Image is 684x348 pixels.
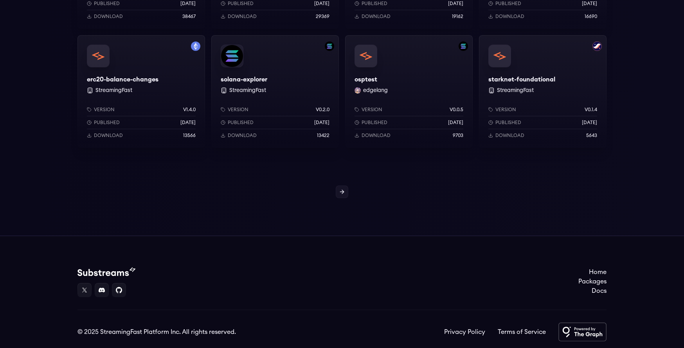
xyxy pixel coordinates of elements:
p: v0.1.4 [585,106,597,113]
p: Download [94,132,123,139]
a: Docs [578,286,607,296]
p: Download [228,132,257,139]
p: Version [362,106,382,113]
p: v1.4.0 [183,106,196,113]
img: Filter by solana network [325,41,334,51]
a: Privacy Policy [444,327,485,337]
p: v0.0.5 [450,106,463,113]
p: Published [228,0,254,7]
p: Version [94,106,115,113]
p: Published [495,119,521,126]
p: Version [228,106,248,113]
p: [DATE] [180,0,196,7]
p: Published [362,119,387,126]
p: [DATE] [582,0,597,7]
a: Filter by solana networksolana-explorersolana-explorer StreamingFastVersionv0.2.0Published[DATE]D... [211,35,339,148]
p: v0.2.0 [316,106,329,113]
button: StreamingFast [229,87,266,94]
p: 19162 [452,13,463,20]
p: [DATE] [448,119,463,126]
p: Download [495,132,524,139]
a: Home [578,267,607,277]
p: Download [94,13,123,20]
img: Filter by starknet network [592,41,602,51]
a: Filter by solana networkosptestosptestedgelang edgelangVersionv0.0.5Published[DATE]Download9703 [345,35,473,148]
p: 5643 [586,132,597,139]
img: Filter by solana network [459,41,468,51]
button: StreamingFast [497,87,534,94]
p: Published [228,119,254,126]
p: Published [94,119,120,126]
img: Filter by mainnet network [191,41,200,51]
p: Published [94,0,120,7]
button: edgelang [363,87,388,94]
button: StreamingFast [95,87,132,94]
p: 13422 [317,132,329,139]
p: 29369 [316,13,329,20]
p: Published [362,0,387,7]
p: 13566 [183,132,196,139]
p: Download [362,132,391,139]
img: Powered by The Graph [558,323,607,341]
img: Substream's logo [77,267,135,277]
p: Version [495,106,516,113]
p: [DATE] [314,119,329,126]
a: Packages [578,277,607,286]
p: Published [495,0,521,7]
p: Download [495,13,524,20]
p: [DATE] [448,0,463,7]
div: © 2025 StreamingFast Platform Inc. All rights reserved. [77,327,236,337]
p: [DATE] [180,119,196,126]
p: Download [228,13,257,20]
p: [DATE] [582,119,597,126]
p: [DATE] [314,0,329,7]
a: Filter by starknet networkstarknet-foundationalstarknet-foundational StreamingFastVersionv0.1.4Pu... [479,35,607,148]
p: 16690 [585,13,597,20]
p: 38467 [182,13,196,20]
p: Download [362,13,391,20]
a: Terms of Service [498,327,546,337]
a: Filter by mainnet networkerc20-balance-changeserc20-balance-changes StreamingFastVersionv1.4.0Pub... [77,35,205,148]
p: 9703 [453,132,463,139]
